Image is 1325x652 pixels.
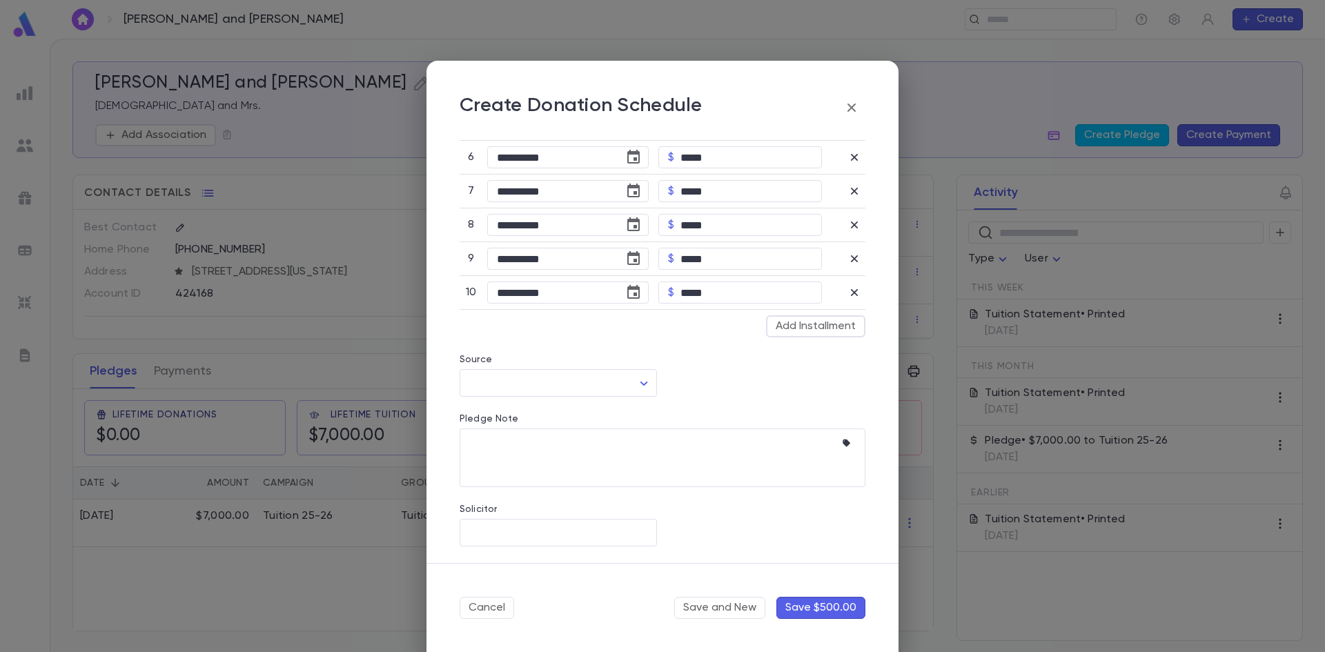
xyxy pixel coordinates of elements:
[460,413,519,424] label: Pledge Note
[464,184,478,198] p: 7
[460,370,657,397] div: ​
[464,286,478,299] p: 10
[668,184,674,198] p: $
[460,354,492,365] label: Source
[620,245,647,273] button: Choose date, selected date is May 1, 2026
[674,597,765,619] button: Save and New
[668,150,674,164] p: $
[620,279,647,306] button: Choose date, selected date is Jun 1, 2026
[766,315,865,337] button: Add Installment
[460,597,514,619] button: Cancel
[668,252,674,266] p: $
[620,144,647,171] button: Choose date, selected date is Feb 1, 2026
[464,252,478,266] p: 9
[464,218,478,232] p: 8
[460,504,497,515] label: Solicitor
[464,150,478,164] p: 6
[668,286,674,299] p: $
[460,94,703,121] p: Create Donation Schedule
[668,218,674,232] p: $
[776,597,865,619] button: Save $500.00
[620,211,647,239] button: Choose date, selected date is Apr 1, 2026
[620,177,647,205] button: Choose date, selected date is Mar 1, 2026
